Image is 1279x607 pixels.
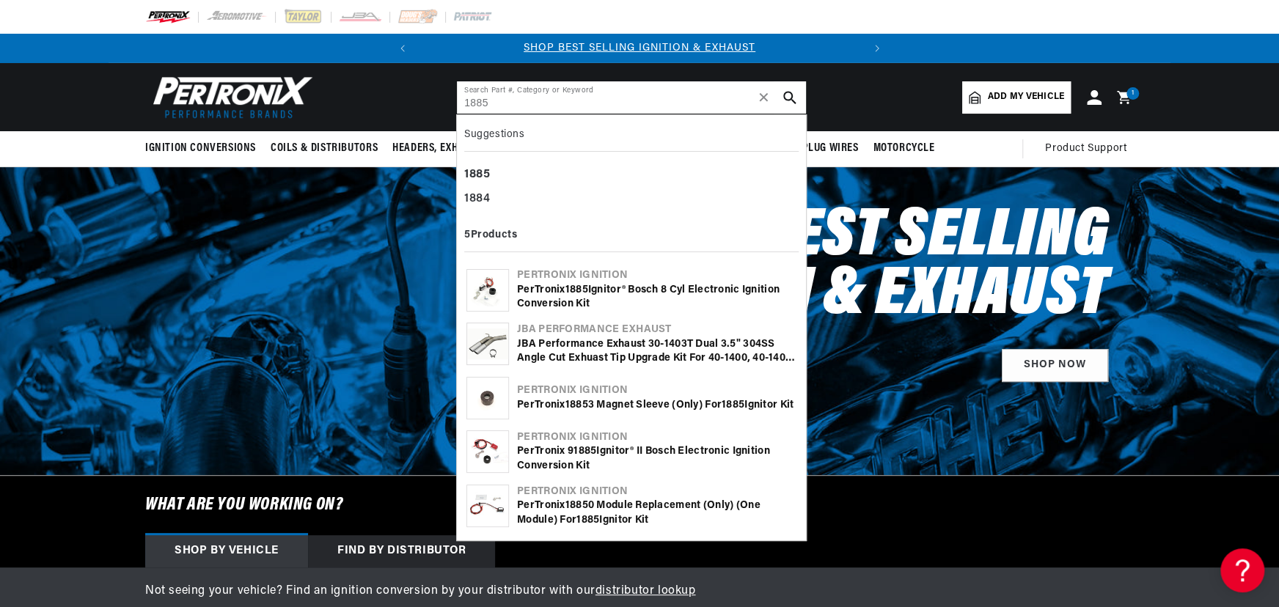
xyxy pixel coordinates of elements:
img: PerTronix 91885 Ignitor® II Bosch Electronic Ignition Conversion Kit [467,431,508,472]
b: 1885 [565,400,588,411]
b: 5 Products [464,229,517,240]
span: Coils & Distributors [271,141,378,156]
b: 1885 [573,446,596,457]
img: JBA Performance Exhaust 30-1403T Dual 3.5" 304SS Angle Cut exhuast tip Upgrade kit for 40-1400, 4... [467,328,508,359]
div: JBA Performance Exhaust 30-1403T Dual 3.5" 304SS Angle Cut exhuast tip Upgrade kit for 40-1400, 4... [517,337,796,366]
summary: Coils & Distributors [263,131,385,166]
h6: What are you working on? [109,476,1170,534]
div: Shop by vehicle [145,535,308,567]
button: Translation missing: en.sections.announcements.next_announcement [862,34,892,63]
b: 1885 [565,284,588,295]
a: SHOP NOW [1002,349,1108,382]
summary: Motorcycle [865,131,942,166]
span: 1 [1132,87,1135,100]
div: Pertronix Ignition [517,485,796,499]
button: Translation missing: en.sections.announcements.previous_announcement [388,34,417,63]
input: Search Part #, Category or Keyword [457,81,806,114]
span: Product Support [1045,141,1126,157]
span: Add my vehicle [988,90,1064,104]
summary: Spark Plug Wires [762,131,866,166]
b: 1885 [565,500,588,511]
div: 1884 [464,187,799,212]
div: Pertronix Ignition [517,383,796,398]
span: Ignition Conversions [145,141,256,156]
b: 1885 [722,400,744,411]
div: Announcement [417,40,862,56]
div: Pertronix Ignition [517,430,796,445]
div: Suggestions [464,122,799,152]
a: Add my vehicle [962,81,1071,114]
button: search button [774,81,806,114]
span: Motorcycle [873,141,934,156]
img: Pertronix [145,72,314,122]
div: PerTronix 3 Magnet Sleeve (only) for Ignitor Kit [517,398,796,413]
p: Not seeing your vehicle? Find an ignition conversion by your distributor with our [145,582,1134,601]
div: PerTronix Ignitor® Bosch 8 cyl Electronic Ignition Conversion Kit [517,283,796,312]
div: Find by Distributor [308,535,495,567]
a: SHOP BEST SELLING IGNITION & EXHAUST [524,43,755,54]
span: Headers, Exhausts & Components [392,141,564,156]
div: Pertronix Ignition [517,268,796,283]
div: JBA Performance Exhaust [517,323,796,337]
a: distributor lookup [595,585,696,597]
span: Spark Plug Wires [769,141,859,156]
summary: Product Support [1045,131,1134,166]
b: 1885 [464,169,491,180]
div: 1 of 2 [417,40,862,56]
img: PerTronix 1885 Ignitor® Bosch 8 cyl Electronic Ignition Conversion Kit [467,270,508,311]
div: PerTronix 9 Ignitor® II Bosch Electronic Ignition Conversion Kit [517,444,796,473]
summary: Headers, Exhausts & Components [385,131,571,166]
slideshow-component: Translation missing: en.sections.announcements.announcement_bar [109,34,1170,63]
img: PerTronix 18850 Module replacement (only) (one module) for 1885 Ignitor Kit [467,485,508,526]
b: 1885 [576,515,599,526]
summary: Ignition Conversions [145,131,263,166]
img: PerTronix 18853 Magnet Sleeve (only) for 1885 Ignitor Kit [467,378,508,419]
div: PerTronix 0 Module replacement (only) (one module) for Ignitor Kit [517,499,796,527]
